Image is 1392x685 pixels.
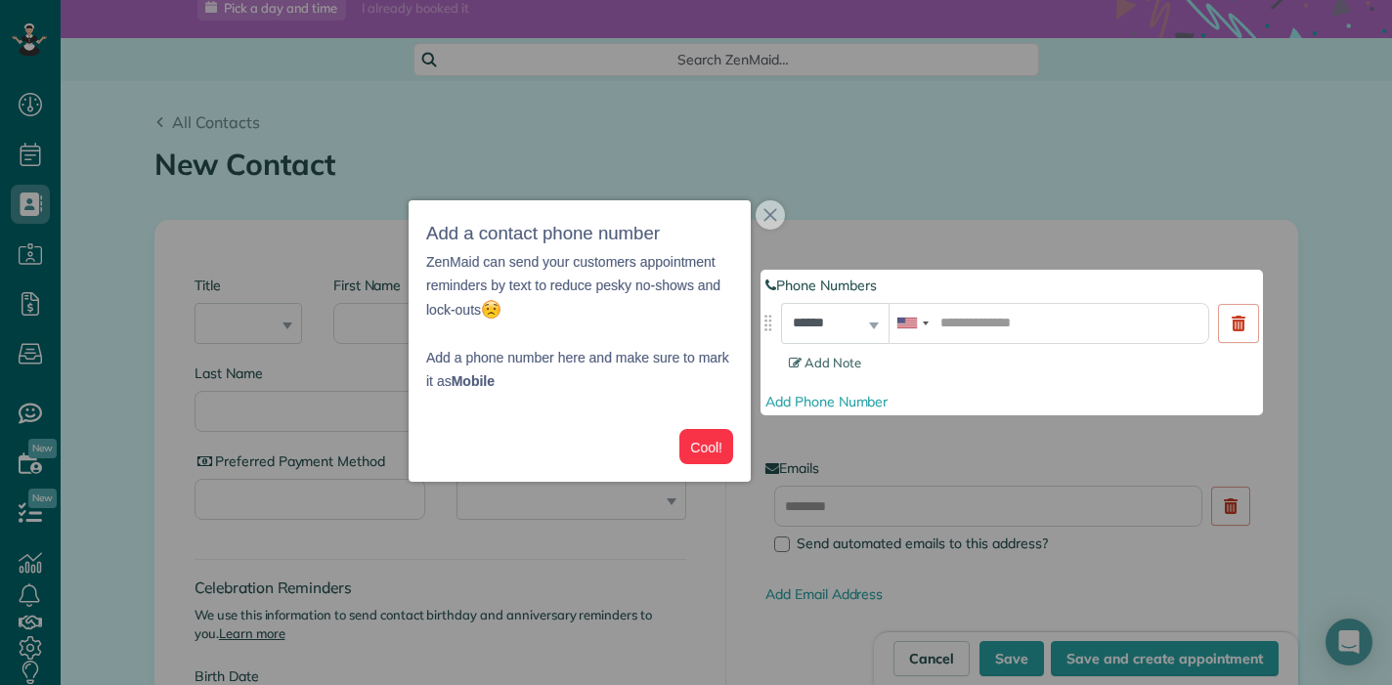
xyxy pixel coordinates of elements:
[758,313,778,333] img: drag_indicator-119b368615184ecde3eda3c64c821f6cf29d3e2b97b89ee44bc31753036683e5.png
[679,429,733,465] button: Cool!
[481,299,501,320] img: :worried:
[765,393,888,410] a: Add Phone Number
[409,200,751,482] div: Add a contact phone numberZenMaid can send your customers appointment reminders by text to reduce...
[426,321,733,394] p: Add a phone number here and make sure to mark it as
[765,276,1258,295] label: Phone Numbers
[426,218,733,250] h3: Add a contact phone number
[452,373,495,389] strong: Mobile
[890,304,935,343] div: United States: +1
[426,250,733,322] p: ZenMaid can send your customers appointment reminders by text to reduce pesky no-shows and lock-outs
[789,355,861,370] span: Add Note
[756,200,785,230] button: close,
